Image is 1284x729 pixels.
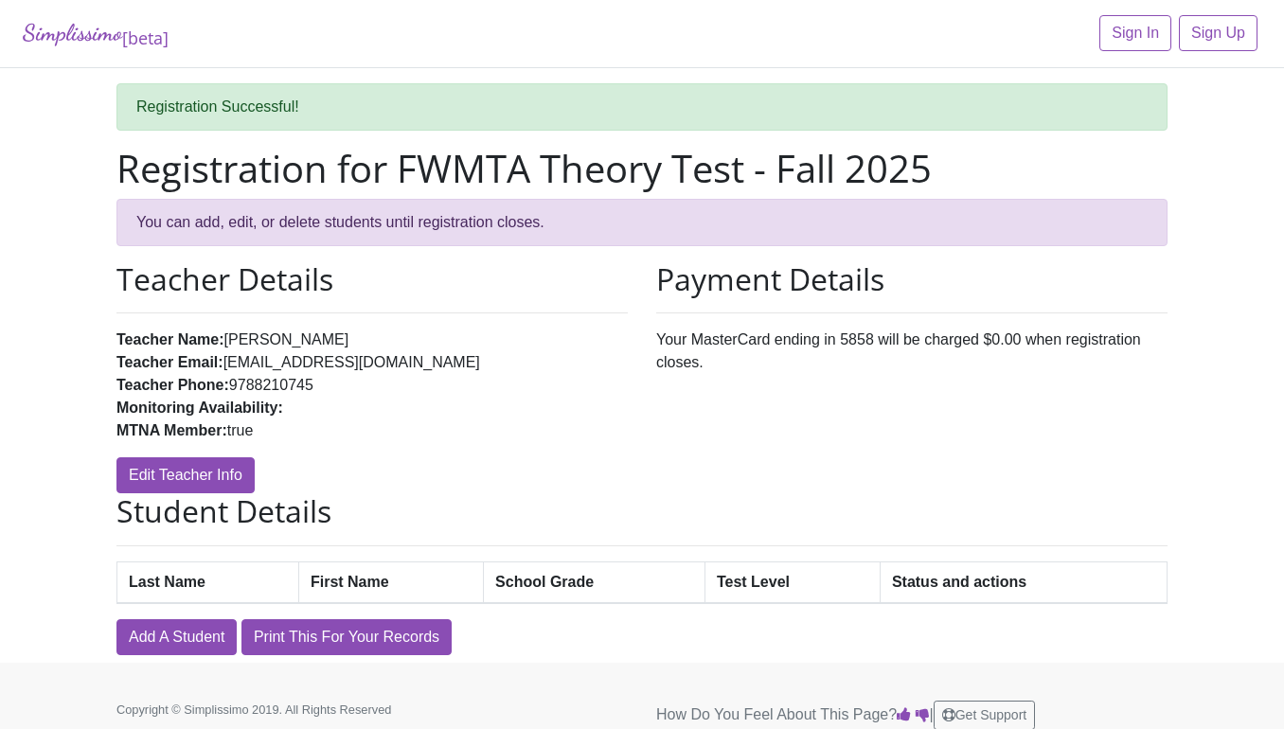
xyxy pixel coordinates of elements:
[116,374,628,397] li: 9788210745
[1179,15,1257,51] a: Sign Up
[116,261,628,297] h2: Teacher Details
[116,329,628,351] li: [PERSON_NAME]
[122,27,169,49] sub: [beta]
[116,354,223,370] strong: Teacher Email:
[704,561,880,603] th: Test Level
[116,146,1168,191] h1: Registration for FWMTA Theory Test - Fall 2025
[484,561,705,603] th: School Grade
[241,619,452,655] a: Print This For Your Records
[1099,15,1171,51] a: Sign In
[298,561,483,603] th: First Name
[116,457,255,493] a: Edit Teacher Info
[116,83,1168,131] div: Registration Successful!
[116,493,1168,529] h2: Student Details
[116,619,237,655] a: Add A Student
[23,15,169,52] a: Simplissimo[beta]
[117,561,299,603] th: Last Name
[116,400,283,416] strong: Monitoring Availability:
[642,261,1182,493] div: Your MasterCard ending in 5858 will be charged $0.00 when registration closes.
[116,377,229,393] strong: Teacher Phone:
[116,419,628,442] li: true
[116,351,628,374] li: [EMAIL_ADDRESS][DOMAIN_NAME]
[116,701,448,719] p: Copyright © Simplissimo 2019. All Rights Reserved
[880,561,1167,603] th: Status and actions
[116,199,1168,246] div: You can add, edit, or delete students until registration closes.
[116,331,224,347] strong: Teacher Name:
[116,422,227,438] strong: MTNA Member:
[656,261,1168,297] h2: Payment Details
